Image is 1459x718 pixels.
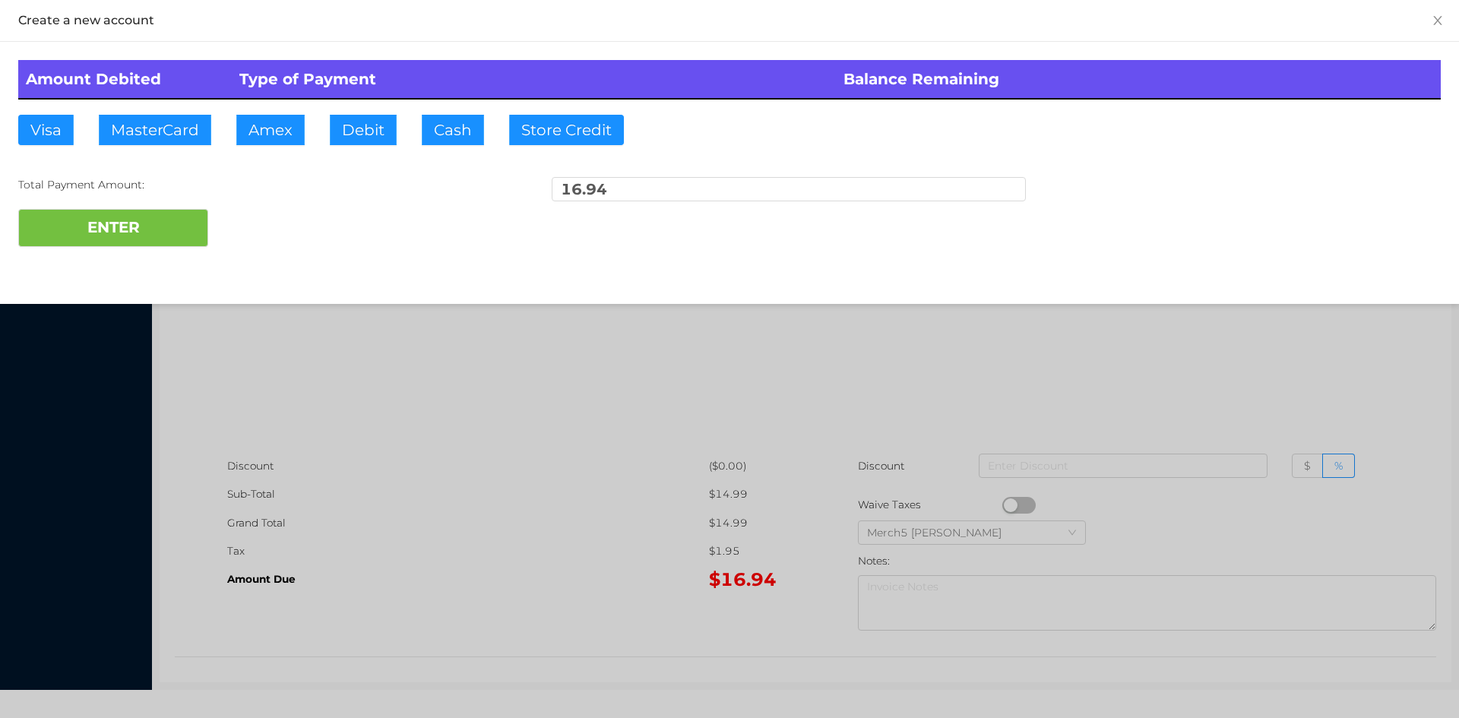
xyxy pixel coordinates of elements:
[422,115,484,145] button: Cash
[18,60,232,99] th: Amount Debited
[18,177,492,193] div: Total Payment Amount:
[18,115,74,145] button: Visa
[232,60,837,99] th: Type of Payment
[1432,14,1444,27] i: icon: close
[18,209,208,247] button: ENTER
[836,60,1441,99] th: Balance Remaining
[99,115,211,145] button: MasterCard
[18,12,1441,29] div: Create a new account
[509,115,624,145] button: Store Credit
[330,115,397,145] button: Debit
[236,115,305,145] button: Amex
